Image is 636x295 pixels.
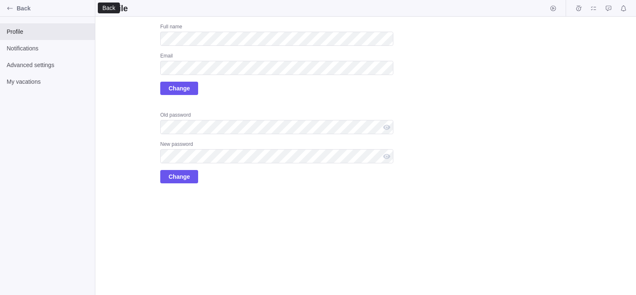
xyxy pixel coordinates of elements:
a: Time logs [573,6,584,13]
div: Back [102,5,116,11]
input: Full name [160,32,393,46]
a: My assignments [588,6,599,13]
input: Old password [160,120,393,134]
div: Full name [160,23,393,32]
span: Notifications [7,44,88,52]
span: My assignments [588,2,599,14]
input: Email [160,61,393,75]
span: Time logs [573,2,584,14]
div: New password [160,141,393,149]
span: Notifications [618,2,629,14]
span: Profile [7,27,88,36]
span: Change [160,170,198,183]
span: My vacations [7,77,88,86]
span: Change [169,172,190,182]
span: Back [17,4,92,12]
span: Advanced settings [7,61,88,69]
span: Approval requests [603,2,614,14]
span: Change [169,83,190,93]
div: Old password [160,112,393,120]
a: Approval requests [603,6,614,13]
a: Notifications [618,6,629,13]
span: Change [160,82,198,95]
span: Start timer [547,2,559,14]
div: Email [160,52,393,61]
input: New password [160,149,393,163]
